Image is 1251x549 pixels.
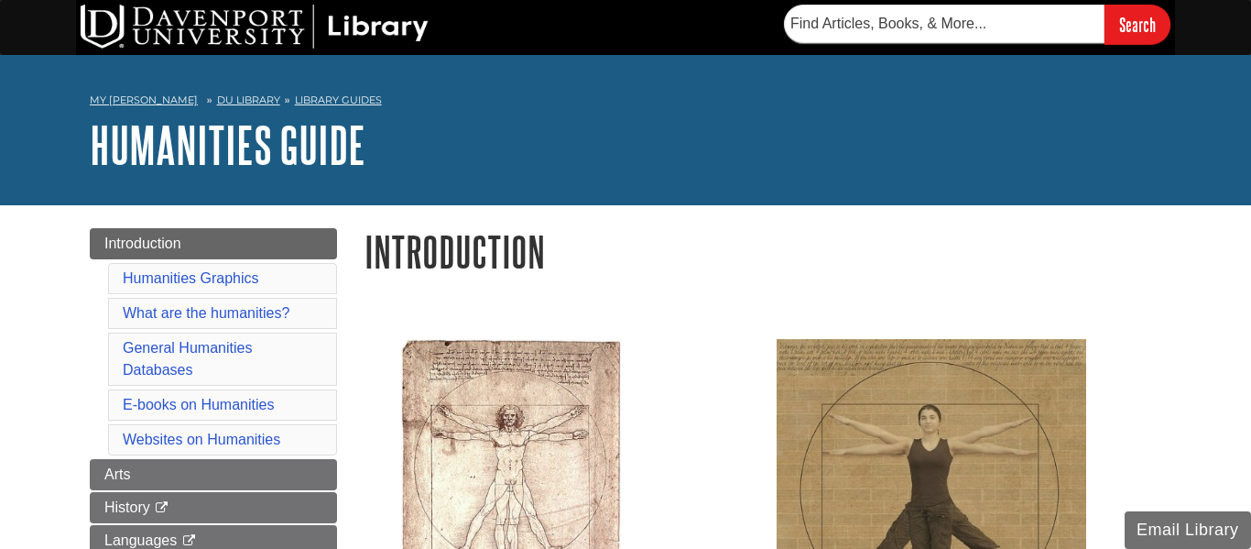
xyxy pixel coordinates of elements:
[1125,511,1251,549] button: Email Library
[90,228,337,259] a: Introduction
[181,535,197,547] i: This link opens in a new window
[154,502,169,514] i: This link opens in a new window
[90,88,1161,117] nav: breadcrumb
[123,432,280,447] a: Websites on Humanities
[104,236,181,251] span: Introduction
[123,397,274,412] a: E-books on Humanities
[104,467,130,482] span: Arts
[90,459,337,490] a: Arts
[104,533,177,548] span: Languages
[784,5,1104,43] input: Find Articles, Books, & More...
[123,270,259,286] a: Humanities Graphics
[90,93,198,108] a: My [PERSON_NAME]
[81,5,429,49] img: DU Library
[90,492,337,523] a: History
[217,93,280,106] a: DU Library
[104,500,150,515] span: History
[784,5,1170,44] form: Searches DU Library's articles, books, and more
[123,340,252,378] a: General Humanities Databases
[1104,5,1170,44] input: Search
[364,228,1161,275] h1: Introduction
[123,305,289,321] a: What are the humanities?
[90,116,365,173] a: Humanities Guide
[295,93,382,106] a: Library Guides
